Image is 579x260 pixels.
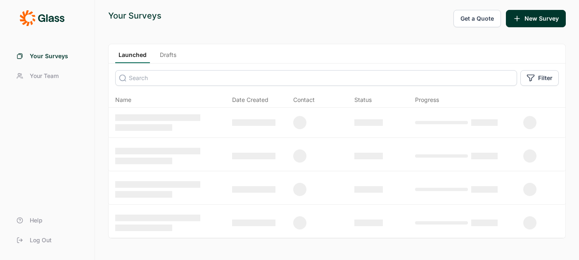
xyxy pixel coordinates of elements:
span: Help [30,216,43,225]
span: Filter [538,74,553,82]
span: Your Surveys [30,52,68,60]
div: Contact [293,96,315,104]
span: Date Created [232,96,268,104]
a: Drafts [157,51,180,63]
div: Status [354,96,372,104]
div: Progress [415,96,439,104]
span: Your Team [30,72,59,80]
a: Launched [115,51,150,63]
span: Name [115,96,131,104]
span: Log Out [30,236,52,244]
input: Search [115,70,517,86]
button: New Survey [506,10,566,27]
div: Your Surveys [108,10,161,21]
button: Filter [520,70,559,86]
button: Get a Quote [453,10,501,27]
